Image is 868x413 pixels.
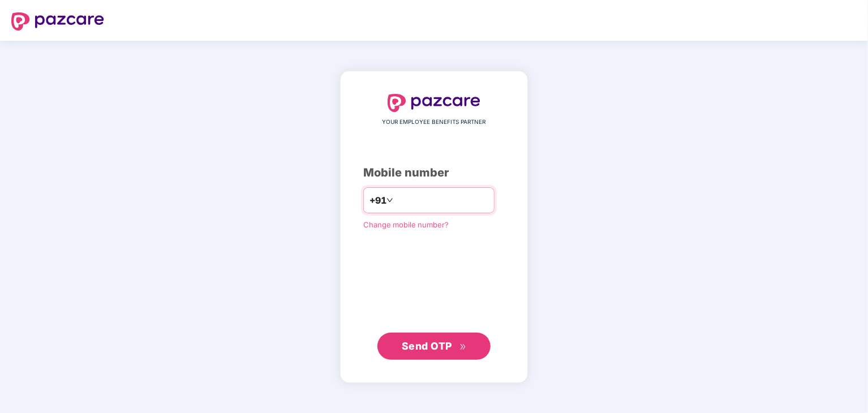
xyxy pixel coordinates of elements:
[363,220,449,229] a: Change mobile number?
[11,12,104,31] img: logo
[383,118,486,127] span: YOUR EMPLOYEE BENEFITS PARTNER
[377,333,491,360] button: Send OTPdouble-right
[388,94,480,112] img: logo
[402,340,452,352] span: Send OTP
[459,343,467,351] span: double-right
[363,164,505,182] div: Mobile number
[386,197,393,204] span: down
[369,193,386,208] span: +91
